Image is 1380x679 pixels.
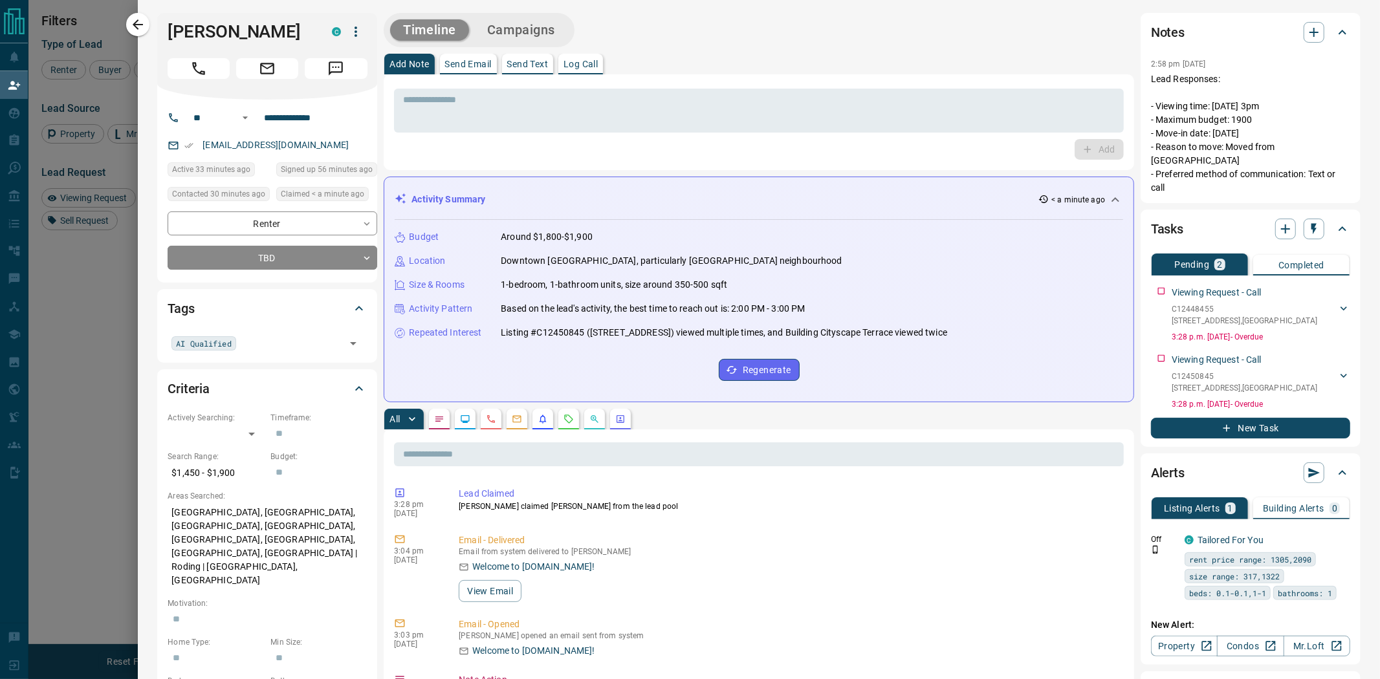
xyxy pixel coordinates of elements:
p: Listing #C12450845 ([STREET_ADDRESS]) viewed multiple times, and Building Cityscape Terrace viewe... [501,326,947,339]
p: Areas Searched: [168,490,367,502]
div: Criteria [168,373,367,404]
span: Email [236,58,298,79]
div: condos.ca [332,27,341,36]
svg: Opportunities [589,414,600,424]
p: Home Type: [168,636,264,648]
p: Send Text [507,59,549,69]
div: condos.ca [1185,535,1194,544]
button: Timeline [390,19,469,41]
button: View Email [459,580,521,602]
div: C12448455[STREET_ADDRESS],[GEOGRAPHIC_DATA] [1172,301,1350,329]
p: Budget [409,230,439,244]
p: Email - Delivered [459,533,1119,547]
p: 1-bedroom, 1-bathroom units, size around 350-500 sqft [501,278,727,292]
a: Property [1151,636,1218,656]
p: Viewing Request - Call [1172,286,1262,299]
p: Pending [1174,260,1209,269]
p: 3:28 p.m. [DATE] - Overdue [1172,331,1350,343]
p: [PERSON_NAME] opened an email sent from system [459,631,1119,640]
p: Downtown [GEOGRAPHIC_DATA], particularly [GEOGRAPHIC_DATA] neighbourhood [501,254,842,268]
p: All [389,415,400,424]
p: Lead Responses: - Viewing time: [DATE] 3pm - Maximum budget: 1900 - Move-in date: [DATE] - Reason... [1151,72,1350,195]
div: Alerts [1151,457,1350,488]
p: Based on the lead's activity, the best time to reach out is: 2:00 PM - 3:00 PM [501,302,805,316]
span: Claimed < a minute ago [281,188,364,200]
a: Tailored For You [1198,535,1264,545]
p: Timeframe: [270,412,367,424]
h1: [PERSON_NAME] [168,21,312,42]
svg: Agent Actions [615,414,626,424]
div: Activity Summary< a minute ago [395,188,1123,211]
h2: Alerts [1151,462,1185,483]
p: Activity Pattern [409,302,472,316]
p: Welcome to [DOMAIN_NAME]! [472,644,595,658]
p: Completed [1278,261,1324,270]
span: Active 33 minutes ago [172,163,250,176]
p: Email from system delivered to [PERSON_NAME] [459,547,1119,556]
button: Campaigns [474,19,568,41]
a: Condos [1217,636,1284,656]
p: Actively Searching: [168,412,264,424]
div: Renter [168,211,377,235]
div: Tags [168,293,367,324]
p: Location [409,254,445,268]
span: Message [305,58,367,79]
p: [GEOGRAPHIC_DATA], [GEOGRAPHIC_DATA], [GEOGRAPHIC_DATA], [GEOGRAPHIC_DATA], [GEOGRAPHIC_DATA], [G... [168,502,367,591]
h2: Tasks [1151,219,1183,239]
p: Search Range: [168,451,264,462]
p: Listing Alerts [1164,504,1220,513]
h2: Tags [168,298,194,319]
p: 3:28 p.m. [DATE] - Overdue [1172,398,1350,410]
p: Repeated Interest [409,326,481,339]
p: Email - Opened [459,618,1119,631]
svg: Calls [486,414,496,424]
p: < a minute ago [1051,194,1105,206]
svg: Push Notification Only [1151,545,1160,554]
p: Add Note [389,59,429,69]
span: size range: 317,1322 [1189,570,1280,583]
p: Viewing Request - Call [1172,353,1262,367]
svg: Lead Browsing Activity [460,414,470,424]
button: New Task [1151,418,1350,438]
button: Regenerate [719,359,800,381]
p: C12450845 [1172,371,1318,382]
a: Mr.Loft [1284,636,1350,656]
span: AI Qualified [176,337,231,350]
p: 3:04 pm [394,546,439,555]
p: [DATE] [394,640,439,649]
svg: Listing Alerts [538,414,548,424]
p: Size & Rooms [409,278,465,292]
span: Call [168,58,230,79]
svg: Emails [512,414,522,424]
div: Notes [1151,17,1350,48]
h2: Criteria [168,378,210,399]
p: 3:03 pm [394,630,439,640]
p: Motivation: [168,598,367,609]
svg: Requests [564,414,574,424]
div: Sun Oct 12 2025 [276,187,377,205]
h2: Notes [1151,22,1185,43]
svg: Email Verified [184,141,193,150]
span: beds: 0.1-0.1,1-1 [1189,587,1266,599]
a: [EMAIL_ADDRESS][DOMAIN_NAME] [203,140,349,150]
p: 2 [1217,260,1222,269]
p: C12448455 [1172,303,1318,315]
svg: Notes [434,414,444,424]
p: Send Email [445,59,492,69]
p: [STREET_ADDRESS] , [GEOGRAPHIC_DATA] [1172,382,1318,394]
p: Welcome to [DOMAIN_NAME]! [472,560,595,574]
p: Min Size: [270,636,367,648]
div: Tasks [1151,213,1350,244]
p: [STREET_ADDRESS] , [GEOGRAPHIC_DATA] [1172,315,1318,327]
div: Sun Oct 12 2025 [168,187,270,205]
button: Open [344,334,362,352]
p: Off [1151,533,1177,545]
div: Sun Oct 12 2025 [276,162,377,180]
p: Lead Claimed [459,487,1119,501]
span: bathrooms: 1 [1278,587,1332,599]
p: Activity Summary [411,193,485,206]
p: 1 [1228,504,1233,513]
p: Around $1,800-$1,900 [501,230,593,244]
p: $1,450 - $1,900 [168,462,264,484]
p: 0 [1332,504,1337,513]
